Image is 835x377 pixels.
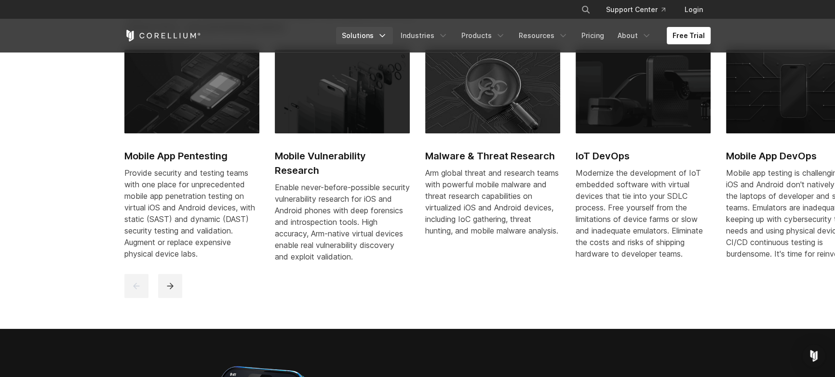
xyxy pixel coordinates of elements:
[513,27,574,44] a: Resources
[425,50,560,248] a: Malware & Threat Research Malware & Threat Research Arm global threat and research teams with pow...
[124,30,201,41] a: Corellium Home
[677,1,711,18] a: Login
[598,1,673,18] a: Support Center
[576,149,711,163] h2: IoT DevOps
[124,50,259,271] a: Mobile App Pentesting Mobile App Pentesting Provide security and testing teams with one place for...
[124,149,259,163] h2: Mobile App Pentesting
[612,27,657,44] a: About
[158,274,182,298] button: next
[576,167,711,260] div: Modernize the development of IoT embedded software with virtual devices that tie into your SDLC p...
[802,344,825,367] div: Open Intercom Messenger
[425,167,560,236] div: Arm global threat and research teams with powerful mobile malware and threat research capabilitie...
[667,27,711,44] a: Free Trial
[576,50,711,133] img: IoT DevOps
[124,167,259,260] div: Provide security and testing teams with one place for unprecedented mobile app penetration testin...
[425,50,560,133] img: Malware & Threat Research
[577,1,594,18] button: Search
[395,27,454,44] a: Industries
[275,50,410,133] img: Mobile Vulnerability Research
[275,50,410,274] a: Mobile Vulnerability Research Mobile Vulnerability Research Enable never-before-possible security...
[124,274,148,298] button: previous
[576,27,610,44] a: Pricing
[456,27,511,44] a: Products
[425,149,560,163] h2: Malware & Threat Research
[336,27,711,44] div: Navigation Menu
[336,27,393,44] a: Solutions
[576,50,711,271] a: IoT DevOps IoT DevOps Modernize the development of IoT embedded software with virtual devices tha...
[275,149,410,178] h2: Mobile Vulnerability Research
[275,182,410,262] div: Enable never-before-possible security vulnerability research for iOS and Android phones with deep...
[569,1,711,18] div: Navigation Menu
[124,50,259,133] img: Mobile App Pentesting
